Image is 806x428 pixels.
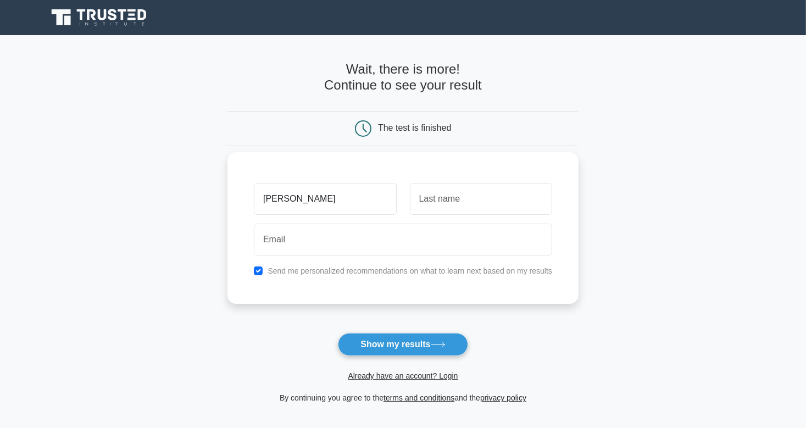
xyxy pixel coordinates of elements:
h4: Wait, there is more! Continue to see your result [227,62,579,93]
button: Show my results [338,333,468,356]
div: The test is finished [378,123,451,132]
input: First name [254,183,396,215]
input: Email [254,224,552,255]
a: terms and conditions [383,393,454,402]
div: By continuing you agree to the and the [221,391,585,404]
input: Last name [410,183,552,215]
label: Send me personalized recommendations on what to learn next based on my results [268,266,552,275]
a: Already have an account? Login [348,371,458,380]
a: privacy policy [480,393,526,402]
